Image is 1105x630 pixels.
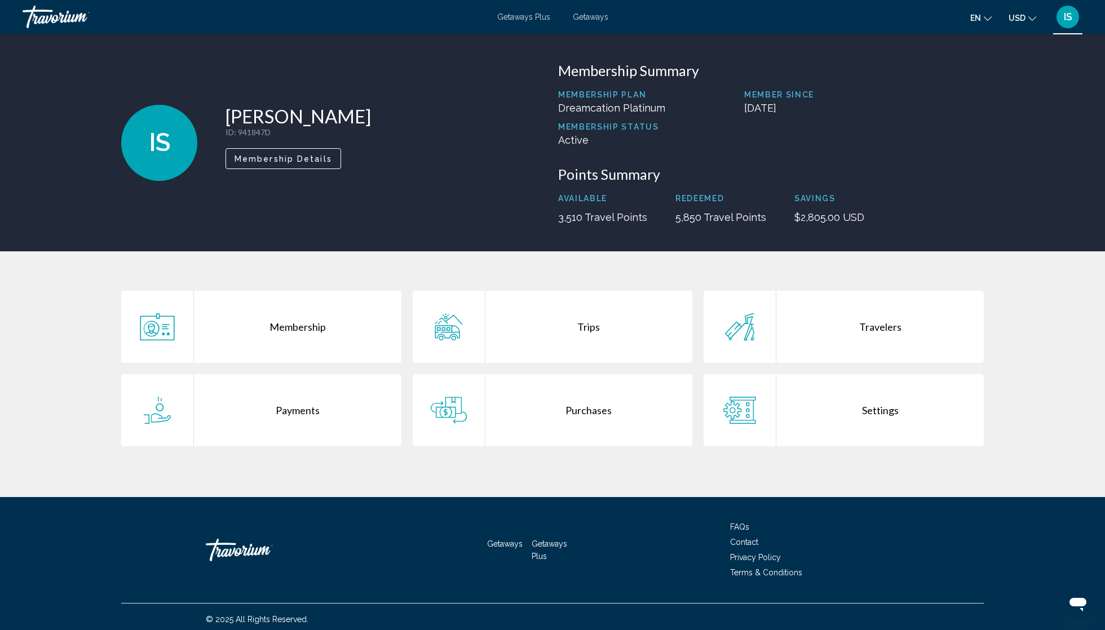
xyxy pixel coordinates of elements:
h3: Membership Summary [558,62,984,79]
a: Purchases [413,374,693,446]
p: 3,510 Travel Points [558,211,647,223]
a: Membership [121,291,401,363]
a: Travorium [206,533,319,567]
a: Settings [704,374,984,446]
span: en [970,14,981,23]
span: © 2025 All Rights Reserved. [206,615,308,624]
button: User Menu [1053,5,1082,29]
h1: [PERSON_NAME] [226,105,371,127]
div: Payments [194,374,401,446]
button: Change language [970,10,992,26]
button: Change currency [1009,10,1036,26]
p: $2,805.00 USD [794,211,864,223]
div: Travelers [776,291,984,363]
span: IS [149,128,170,157]
div: Settings [776,374,984,446]
div: Trips [485,291,693,363]
p: Membership Status [558,122,665,131]
p: Active [558,134,665,146]
div: Membership [194,291,401,363]
p: Dreamcation Platinum [558,102,665,114]
div: Purchases [485,374,693,446]
a: Getaways [487,539,523,548]
span: ID [226,127,234,137]
span: USD [1009,14,1026,23]
a: Getaways Plus [497,12,550,21]
a: Getaways [573,12,608,21]
a: Payments [121,374,401,446]
p: 5,850 Travel Points [675,211,766,223]
span: Membership Details [235,154,332,163]
iframe: Button to launch messaging window [1060,585,1096,621]
h3: Points Summary [558,166,984,183]
span: IS [1064,11,1072,23]
p: Available [558,194,647,203]
p: : 941847D [226,127,371,137]
a: Travelers [704,291,984,363]
p: Savings [794,194,864,203]
a: Getaways Plus [532,539,567,561]
p: Redeemed [675,194,766,203]
a: Membership Details [226,151,341,163]
a: FAQs [730,522,749,531]
button: Membership Details [226,148,341,169]
p: Membership Plan [558,90,665,99]
a: Privacy Policy [730,553,781,562]
p: Member Since [744,90,984,99]
a: Contact [730,538,758,547]
a: Travorium [23,6,486,28]
a: Trips [413,291,693,363]
a: Terms & Conditions [730,568,802,577]
p: [DATE] [744,102,984,114]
